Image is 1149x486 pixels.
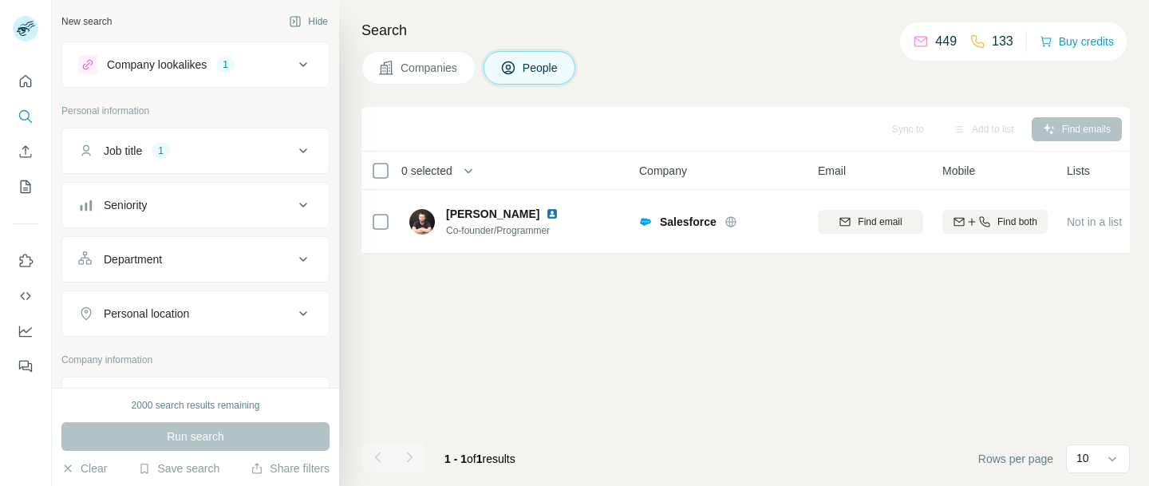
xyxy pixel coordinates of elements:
[818,163,846,179] span: Email
[62,294,329,333] button: Personal location
[476,452,483,465] span: 1
[997,215,1037,229] span: Find both
[62,45,329,84] button: Company lookalikes1
[978,451,1053,467] span: Rows per page
[401,163,452,179] span: 0 selected
[216,57,235,72] div: 1
[278,10,339,34] button: Hide
[62,186,329,224] button: Seniority
[13,137,38,166] button: Enrich CSV
[104,251,162,267] div: Department
[13,67,38,96] button: Quick start
[409,209,435,235] img: Avatar
[13,247,38,275] button: Use Surfe on LinkedIn
[13,317,38,346] button: Dashboard
[639,215,652,228] img: Logo of Salesforce
[104,306,189,322] div: Personal location
[361,19,1130,41] h4: Search
[13,352,38,381] button: Feedback
[523,60,559,76] span: People
[61,353,330,367] p: Company information
[251,460,330,476] button: Share filters
[61,104,330,118] p: Personal information
[467,452,476,465] span: of
[942,163,975,179] span: Mobile
[818,210,923,234] button: Find email
[132,398,260,413] div: 2000 search results remaining
[62,132,329,170] button: Job title1
[62,240,329,279] button: Department
[13,172,38,201] button: My lists
[660,214,717,230] span: Salesforce
[446,223,578,238] span: Co-founder/Programmer
[1067,215,1122,228] span: Not in a list
[401,60,459,76] span: Companies
[444,452,515,465] span: results
[61,460,107,476] button: Clear
[992,32,1013,51] p: 133
[13,102,38,131] button: Search
[446,206,539,222] span: [PERSON_NAME]
[1040,30,1114,53] button: Buy credits
[13,282,38,310] button: Use Surfe API
[61,14,112,29] div: New search
[546,207,559,220] img: LinkedIn logo
[935,32,957,51] p: 449
[858,215,902,229] span: Find email
[1076,450,1089,466] p: 10
[942,210,1048,234] button: Find both
[444,452,467,465] span: 1 - 1
[1067,163,1090,179] span: Lists
[104,197,147,213] div: Seniority
[107,57,207,73] div: Company lookalikes
[152,144,170,158] div: 1
[104,143,142,159] div: Job title
[62,381,329,419] button: Company1
[639,163,687,179] span: Company
[138,460,219,476] button: Save search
